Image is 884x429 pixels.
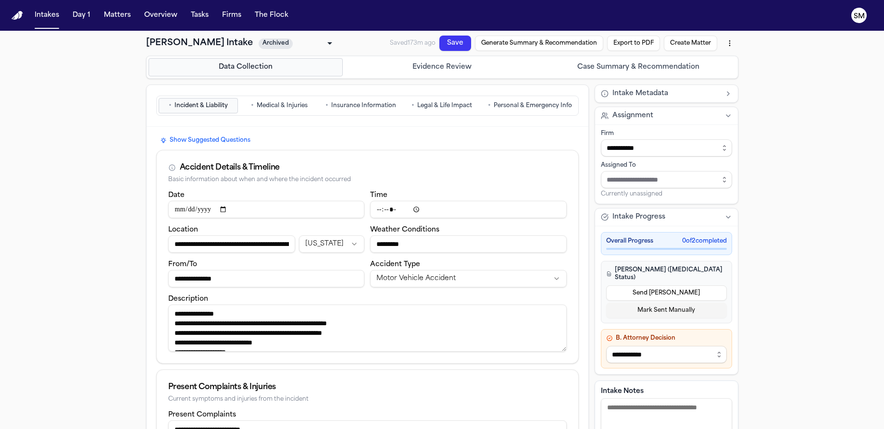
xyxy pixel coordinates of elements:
[612,89,668,98] span: Intake Metadata
[612,212,665,222] span: Intake Progress
[390,40,436,46] span: Saved 173m ago
[607,36,660,51] button: Export to PDF
[168,305,567,352] textarea: Incident description
[606,237,653,245] span: Overall Progress
[12,11,23,20] img: Finch Logo
[606,334,727,342] h4: B. Attorney Decision
[168,176,567,184] div: Basic information about when and where the incident occurred
[606,266,727,282] h4: [PERSON_NAME] ([MEDICAL_DATA] Status)
[140,7,181,24] button: Overview
[169,101,172,110] span: •
[488,101,491,110] span: •
[251,101,254,110] span: •
[595,85,738,102] button: Intake Metadata
[370,261,420,268] label: Accident Type
[606,303,727,318] button: Mark Sent Manually
[168,381,567,393] div: Present Complaints & Injuries
[411,101,414,110] span: •
[69,7,94,24] button: Day 1
[601,161,732,169] div: Assigned To
[325,101,328,110] span: •
[31,7,63,24] button: Intakes
[601,139,732,157] input: Select firm
[168,295,208,303] label: Description
[321,98,400,113] button: Go to Insurance Information
[595,208,738,226] button: Intake Progress
[682,237,727,245] span: 0 of 2 completed
[299,235,364,253] button: Incident state
[601,387,732,396] label: Intake Notes
[595,107,738,124] button: Assignment
[168,192,185,199] label: Date
[168,226,198,233] label: Location
[606,285,727,301] button: Send [PERSON_NAME]
[331,102,396,110] span: Insurance Information
[257,102,308,110] span: Medical & Injuries
[168,235,295,253] input: Incident location
[417,102,472,110] span: Legal & Life Impact
[218,7,245,24] button: Firms
[168,261,197,268] label: From/To
[168,270,365,287] input: From/To destination
[601,171,732,188] input: Assign to staff member
[240,98,319,113] button: Go to Medical & Injuries
[601,190,662,198] span: Currently unassigned
[664,36,717,51] button: Create Matter
[149,58,343,76] button: Go to Data Collection step
[475,36,603,51] button: Generate Summary & Recommendation
[156,135,254,146] button: Show Suggested Questions
[721,35,738,52] button: More actions
[168,201,365,218] input: Incident date
[439,36,471,51] button: Save
[180,162,280,173] div: Accident Details & Timeline
[370,201,567,218] input: Incident time
[259,37,336,50] div: Update intake status
[168,396,567,403] div: Current symptoms and injuries from the incident
[494,102,572,110] span: Personal & Emergency Info
[187,7,212,24] button: Tasks
[370,192,387,199] label: Time
[541,58,736,76] button: Go to Case Summary & Recommendation step
[149,58,736,76] nav: Intake steps
[146,37,253,50] h1: [PERSON_NAME] Intake
[100,7,135,24] button: Matters
[612,111,653,121] span: Assignment
[345,58,539,76] button: Go to Evidence Review step
[601,130,732,137] div: Firm
[168,411,236,418] label: Present Complaints
[370,226,439,233] label: Weather Conditions
[370,235,567,253] input: Weather conditions
[259,38,293,49] span: Archived
[484,98,576,113] button: Go to Personal & Emergency Info
[251,7,292,24] button: The Flock
[174,102,228,110] span: Incident & Liability
[854,13,865,20] text: SM
[12,11,23,20] a: Home
[402,98,482,113] button: Go to Legal & Life Impact
[159,98,238,113] button: Go to Incident & Liability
